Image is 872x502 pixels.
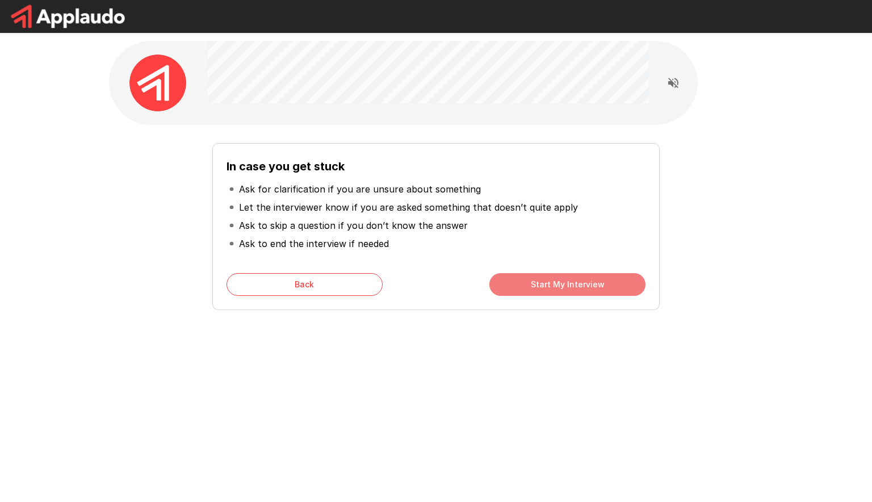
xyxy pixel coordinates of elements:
button: Read questions aloud [662,72,685,94]
button: Start My Interview [489,273,645,296]
button: Back [227,273,383,296]
p: Ask for clarification if you are unsure about something [239,182,481,196]
p: Ask to skip a question if you don’t know the answer [239,219,468,232]
p: Let the interviewer know if you are asked something that doesn’t quite apply [239,200,578,214]
img: applaudo_avatar.png [129,55,186,111]
p: Ask to end the interview if needed [239,237,389,250]
b: In case you get stuck [227,160,345,173]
